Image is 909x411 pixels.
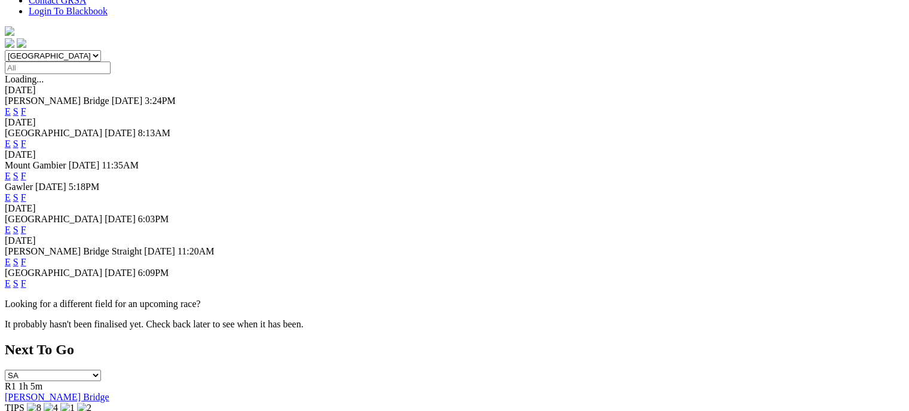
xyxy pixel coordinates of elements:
a: E [5,257,11,267]
span: 11:20AM [177,246,215,256]
a: F [21,171,26,181]
a: F [21,257,26,267]
a: S [13,225,19,235]
div: [DATE] [5,203,904,214]
span: [DATE] [112,96,143,106]
div: [DATE] [5,235,904,246]
span: 6:03PM [138,214,169,224]
a: S [13,257,19,267]
a: E [5,278,11,289]
a: E [5,225,11,235]
div: [DATE] [5,117,904,128]
span: Mount Gambier [5,160,66,170]
a: E [5,139,11,149]
a: S [13,171,19,181]
a: S [13,278,19,289]
span: 11:35AM [102,160,139,170]
span: [DATE] [144,246,175,256]
span: 3:24PM [145,96,176,106]
a: F [21,278,26,289]
div: [DATE] [5,85,904,96]
a: E [5,106,11,116]
a: F [21,139,26,149]
span: [DATE] [69,160,100,170]
partial: It probably hasn't been finalised yet. Check back later to see when it has been. [5,319,304,329]
span: [PERSON_NAME] Bridge Straight [5,246,142,256]
input: Select date [5,62,111,74]
img: logo-grsa-white.png [5,26,14,36]
span: 5:18PM [69,182,100,192]
span: R1 [5,381,16,391]
span: [DATE] [105,268,136,278]
a: Login To Blackbook [29,6,108,16]
div: [DATE] [5,149,904,160]
span: 8:13AM [138,128,170,138]
span: [DATE] [105,128,136,138]
span: Gawler [5,182,33,192]
span: [GEOGRAPHIC_DATA] [5,214,102,224]
span: [DATE] [35,182,66,192]
img: twitter.svg [17,38,26,48]
a: F [21,192,26,203]
span: [GEOGRAPHIC_DATA] [5,268,102,278]
a: F [21,106,26,116]
span: [DATE] [105,214,136,224]
a: [PERSON_NAME] Bridge [5,392,109,402]
span: Loading... [5,74,44,84]
h2: Next To Go [5,342,904,358]
a: F [21,225,26,235]
p: Looking for a different field for an upcoming race? [5,299,904,309]
span: 6:09PM [138,268,169,278]
a: S [13,106,19,116]
span: 1h 5m [19,381,42,391]
span: [GEOGRAPHIC_DATA] [5,128,102,138]
span: [PERSON_NAME] Bridge [5,96,109,106]
a: S [13,192,19,203]
a: E [5,192,11,203]
a: S [13,139,19,149]
a: E [5,171,11,181]
img: facebook.svg [5,38,14,48]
